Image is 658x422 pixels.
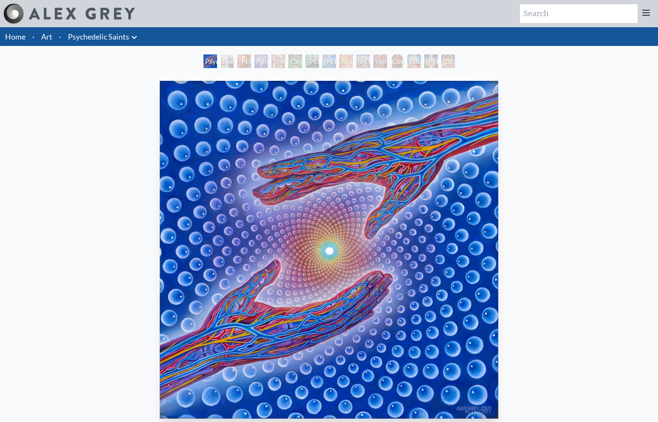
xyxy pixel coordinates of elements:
div: Beethoven [220,54,234,68]
div: [PERSON_NAME] & the New Eleusis [322,54,336,68]
div: [PERSON_NAME] M.D., Cartographer of Consciousness [237,54,251,68]
a: Psychedelic Saints [68,31,129,43]
div: [PERSON_NAME] [424,54,438,68]
div: Cosmic [DEMOGRAPHIC_DATA] [390,54,404,68]
li: · [29,27,38,46]
img: Psychedelic-Healing---2020-Alex-Grey-smaller-watermarked.jpg [160,81,498,419]
div: [DEMOGRAPHIC_DATA] [441,54,455,68]
div: Dalai Lama [407,54,421,68]
div: St. Albert & The LSD Revelation Revolution [339,54,353,68]
li: · [56,27,65,46]
div: Psychedelic Healing [203,54,217,68]
a: Home [5,32,25,41]
div: Vajra Guru [373,54,387,68]
div: [PERSON_NAME] [356,54,370,68]
div: [PERSON_NAME][US_STATE] - Hemp Farmer [305,54,319,68]
div: The Shulgins and their Alchemical Angels [271,54,285,68]
div: Cannabacchus [288,54,302,68]
div: Purple [DEMOGRAPHIC_DATA] [254,54,268,68]
a: Art [41,31,52,43]
input: Search [520,4,638,23]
